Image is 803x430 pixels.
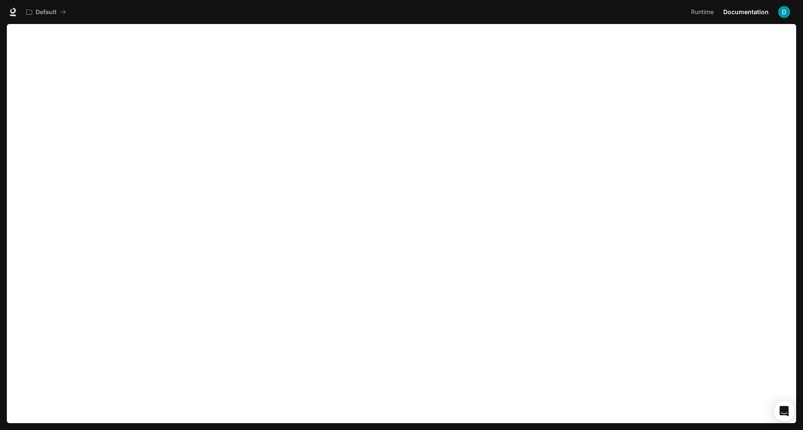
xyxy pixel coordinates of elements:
[691,7,714,18] span: Runtime
[688,3,719,21] a: Runtime
[22,3,70,21] button: All workspaces
[778,6,790,18] img: User avatar
[7,24,796,430] iframe: Documentation
[774,401,794,421] div: Open Intercom Messenger
[720,3,772,21] a: Documentation
[36,9,57,16] p: Default
[776,3,793,21] button: User avatar
[723,7,769,18] span: Documentation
